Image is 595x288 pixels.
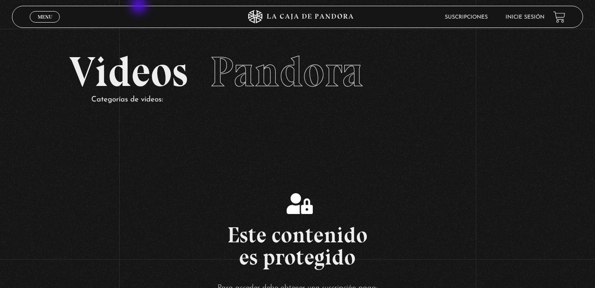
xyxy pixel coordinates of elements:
span: Pandora [210,47,363,97]
p: Categorías de videos: [91,93,526,107]
a: Inicie sesión [506,15,544,20]
span: Cerrar [35,22,55,28]
a: Suscripciones [445,15,488,20]
a: View your shopping cart [553,11,565,23]
h2: Videos [69,51,526,93]
span: Menu [38,14,52,19]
